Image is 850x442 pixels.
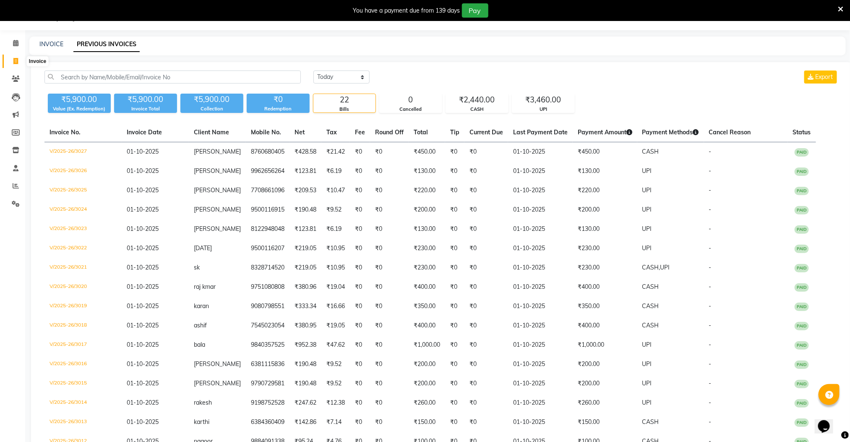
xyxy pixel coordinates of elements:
span: Current Due [469,128,503,136]
span: CASH [642,418,659,426]
td: ₹130.00 [409,220,445,239]
span: [PERSON_NAME] [194,360,241,368]
td: V/2025-26/3015 [44,374,122,393]
span: CASH, [642,264,660,271]
span: 01-10-2025 [127,399,159,406]
span: - [709,244,712,252]
span: - [709,399,712,406]
span: CASH [642,283,659,290]
td: ₹1,000.00 [409,335,445,355]
span: UPI [642,360,652,368]
span: UPI [642,225,652,233]
div: UPI [512,106,574,113]
td: ₹10.47 [321,181,350,200]
span: Invoice No. [50,128,81,136]
td: ₹0 [350,258,370,277]
span: Total [414,128,428,136]
input: Search by Name/Mobile/Email/Invoice No [44,71,301,84]
td: ₹0 [464,142,508,162]
span: - [709,379,712,387]
span: 01-10-2025 [127,283,159,290]
td: ₹19.04 [321,277,350,297]
div: Cancelled [380,106,442,113]
span: PAID [795,322,809,330]
td: ₹9.52 [321,200,350,220]
td: ₹200.00 [409,374,445,393]
span: Status [793,128,811,136]
td: ₹190.48 [289,374,321,393]
td: 01-10-2025 [508,316,573,335]
td: ₹333.34 [289,297,321,316]
span: CASH [642,302,659,310]
td: 6381115836 [246,355,289,374]
td: ₹0 [464,258,508,277]
td: ₹0 [464,355,508,374]
td: 9500116207 [246,239,289,258]
div: Bills [313,106,375,113]
td: ₹0 [464,413,508,432]
td: ₹0 [350,393,370,413]
td: V/2025-26/3026 [44,162,122,181]
td: V/2025-26/3016 [44,355,122,374]
span: Tax [326,128,337,136]
td: ₹0 [370,335,409,355]
td: ₹0 [464,181,508,200]
span: 01-10-2025 [127,360,159,368]
td: ₹0 [445,181,464,200]
td: ₹10.95 [321,239,350,258]
span: - [709,206,712,213]
td: ₹450.00 [573,142,637,162]
span: - [709,322,712,329]
td: ₹0 [445,355,464,374]
span: Last Payment Date [513,128,568,136]
td: ₹400.00 [409,316,445,335]
td: ₹0 [445,258,464,277]
td: V/2025-26/3021 [44,258,122,277]
span: [PERSON_NAME] [194,186,241,194]
a: INVOICE [39,40,63,48]
td: ₹0 [464,335,508,355]
span: 01-10-2025 [127,225,159,233]
td: ₹200.00 [573,200,637,220]
td: ₹0 [350,277,370,297]
span: - [709,186,712,194]
td: 01-10-2025 [508,200,573,220]
td: ₹0 [350,413,370,432]
span: - [709,264,712,271]
span: - [709,341,712,348]
span: 01-10-2025 [127,418,159,426]
span: UPI [660,264,670,271]
span: PAID [795,341,809,350]
td: ₹209.53 [289,181,321,200]
div: Invoice Total [114,105,177,112]
td: 01-10-2025 [508,239,573,258]
td: ₹0 [464,277,508,297]
span: PAID [795,361,809,369]
td: 9840357525 [246,335,289,355]
span: PAID [795,225,809,234]
div: ₹5,900.00 [114,94,177,105]
td: ₹0 [370,393,409,413]
span: Payment Methods [642,128,699,136]
span: [PERSON_NAME] [194,148,241,155]
span: 01-10-2025 [127,244,159,252]
td: ₹350.00 [573,297,637,316]
td: ₹220.00 [573,181,637,200]
div: CASH [446,106,508,113]
span: - [709,283,712,290]
span: Fee [355,128,365,136]
td: ₹0 [370,239,409,258]
div: ₹3,460.00 [512,94,574,106]
td: ₹0 [370,374,409,393]
td: ₹260.00 [573,393,637,413]
iframe: chat widget [815,408,842,434]
td: 8760680405 [246,142,289,162]
td: ₹230.00 [573,239,637,258]
td: 01-10-2025 [508,297,573,316]
span: PAID [795,206,809,214]
span: - [709,418,712,426]
span: karthi [194,418,209,426]
td: 9751080808 [246,277,289,297]
span: - [709,302,712,310]
span: ashif [194,322,207,329]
